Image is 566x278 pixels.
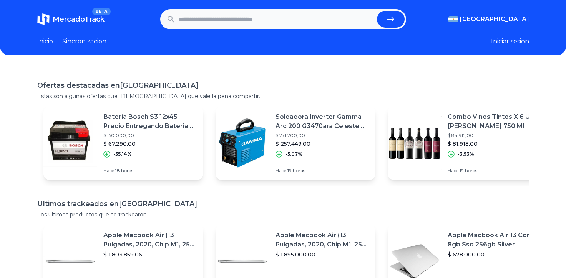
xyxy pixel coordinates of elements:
p: -55,14% [113,151,132,157]
p: $ 81.918,00 [448,140,541,148]
p: -5,07% [285,151,302,157]
a: Featured imageBatería Bosch S3 12x45 Precio Entregando Bateria Usada$ 150.000,00$ 67.290,00-55,14... [43,106,203,180]
p: Batería Bosch S3 12x45 Precio Entregando Bateria Usada [103,112,197,131]
p: -3,53% [458,151,474,157]
p: $ 257.449,00 [276,140,369,148]
p: Hace 19 horas [276,168,369,174]
span: BETA [92,8,110,15]
button: [GEOGRAPHIC_DATA] [448,15,529,24]
p: Los ultimos productos que se trackearon. [37,211,529,218]
img: MercadoTrack [37,13,50,25]
a: MercadoTrackBETA [37,13,105,25]
p: $ 1.895.000,00 [276,251,369,258]
span: [GEOGRAPHIC_DATA] [460,15,529,24]
img: Featured image [388,116,442,170]
p: Estas son algunas ofertas que [DEMOGRAPHIC_DATA] que vale la pena compartir. [37,92,529,100]
button: Iniciar sesion [491,37,529,46]
p: Apple Macbook Air 13 Core I5 8gb Ssd 256gb Silver [448,231,541,249]
a: Featured imageCombo Vinos Tintos X 6 U Dv [PERSON_NAME] 750 Ml$ 84.915,00$ 81.918,00-3,53%Hace 19... [388,106,548,180]
h1: Ultimos trackeados en [GEOGRAPHIC_DATA] [37,198,529,209]
p: Combo Vinos Tintos X 6 U Dv [PERSON_NAME] 750 Ml [448,112,541,131]
p: $ 67.290,00 [103,140,197,148]
img: Featured image [216,116,269,170]
p: Apple Macbook Air (13 Pulgadas, 2020, Chip M1, 256 Gb De Ssd, 8 Gb De Ram) - Plata [103,231,197,249]
a: Inicio [37,37,53,46]
p: $ 678.000,00 [448,251,541,258]
a: Sincronizacion [62,37,106,46]
p: Hace 18 horas [103,168,197,174]
p: $ 84.915,00 [448,132,541,138]
img: Argentina [448,16,458,22]
img: Featured image [43,116,97,170]
span: MercadoTrack [53,15,105,23]
p: $ 150.000,00 [103,132,197,138]
p: $ 271.200,00 [276,132,369,138]
a: Featured imageSoldadora Inverter Gamma Arc 200 G3470ara Celeste 50hz 220v$ 271.200,00$ 257.449,00... [216,106,375,180]
p: Soldadora Inverter Gamma Arc 200 G3470ara Celeste 50hz 220v [276,112,369,131]
p: $ 1.803.859,06 [103,251,197,258]
h1: Ofertas destacadas en [GEOGRAPHIC_DATA] [37,80,529,91]
p: Hace 19 horas [448,168,541,174]
p: Apple Macbook Air (13 Pulgadas, 2020, Chip M1, 256 Gb De Ssd, 8 Gb De Ram) - Plata [276,231,369,249]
